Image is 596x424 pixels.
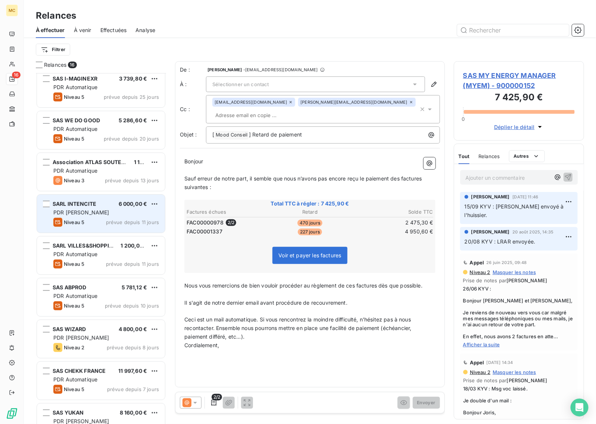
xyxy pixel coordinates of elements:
span: Association ATLAS SOUTENIR LES COMPETENCES (OPCO [53,159,203,165]
span: SARL INTENCITE [53,201,96,207]
span: 5 781,12 € [122,284,147,290]
span: Objet : [180,131,197,138]
span: prévue depuis 20 jours [104,136,159,142]
span: 26 juin 2025, 09:48 [487,260,527,265]
span: 8 160,00 € [120,409,147,416]
label: Cc : [180,106,206,113]
span: 16 [12,72,21,78]
span: SAS ABPROD [53,284,87,290]
span: Effectuées [100,26,127,34]
td: 4 950,60 € [352,227,434,236]
span: Bonjour [184,158,203,164]
span: Voir et payer les factures [279,252,341,258]
span: Niveau 2 [64,345,84,351]
span: Déplier le détail [494,123,535,131]
span: Ceci est un mail automatique. Si vous rencontrez la moindre difficulté, n'hésitez pas à nous reco... [184,316,413,340]
span: Niveau 5 [64,136,84,142]
span: prévue depuis 7 jours [107,386,159,392]
span: FAC00001337 [187,228,222,235]
span: PDR Automatique [53,167,97,174]
span: [PERSON_NAME] [506,277,547,283]
span: [PERSON_NAME][EMAIL_ADDRESS][DOMAIN_NAME] [300,100,407,104]
span: Sélectionner un contact [212,81,269,87]
input: Rechercher [457,24,569,36]
span: 0 [462,116,465,122]
span: SAS YUKAN [53,409,84,416]
span: SAS CHEKK FRANCE [53,368,106,374]
span: SAS WIZARD [53,326,86,332]
span: Masquer les notes [493,369,536,375]
span: Niveau 5 [64,303,84,309]
span: 20 août 2025, 14:35 [513,230,554,234]
span: Relances [478,153,500,159]
span: 11 997,60 € [118,368,147,374]
span: Masquer les notes [493,269,536,275]
span: 20/08 KYV : LRAR envoyée. [465,238,536,245]
div: Open Intercom Messenger [571,399,589,417]
span: PDR Automatique [53,84,97,90]
label: À : [180,81,206,88]
span: 1 200,00 € [121,242,148,249]
span: [PERSON_NAME] [506,377,547,383]
span: [PERSON_NAME] [207,67,242,72]
span: FAC00000978 [187,219,224,226]
span: SAS I-MAGINEXR [53,75,97,82]
span: 5 286,60 € [119,117,147,123]
h3: Relances [36,9,76,22]
span: PDR Automatique [53,126,97,132]
span: SARL VILLES&SHOPPING [53,242,117,249]
input: Adresse email en copie ... [212,110,299,121]
button: Autres [509,150,545,162]
span: [EMAIL_ADDRESS][DOMAIN_NAME] [215,100,287,104]
span: Analyse [135,26,155,34]
span: prévue depuis 10 jours [105,303,159,309]
span: De : [180,66,206,73]
span: 3 739,80 € [119,75,147,82]
th: Retard [269,208,351,216]
span: PDR [PERSON_NAME] [53,335,109,341]
span: Total TTC à régler : 7 425,90 € [185,200,434,207]
span: prévue depuis 25 jours [104,94,159,100]
span: Prise de notes par [463,377,575,383]
th: Solde TTC [352,208,434,216]
span: À effectuer [36,26,65,34]
th: Factures échues [186,208,268,216]
div: MC [6,4,18,16]
span: 4 800,00 € [119,326,147,332]
span: Niveau 5 [64,94,84,100]
img: Logo LeanPay [6,408,18,420]
span: Niveau 5 [64,219,84,225]
span: 470 jours [297,220,322,226]
button: Envoyer [413,397,440,409]
span: Niveau 2 [469,269,490,275]
span: 1 104,00 € [134,159,160,165]
span: Niveau 3 [64,178,84,183]
span: SAS MY ENERGY MANAGER (MYEM) - 900000152 [463,70,575,91]
span: prévue depuis 13 jours [105,178,159,183]
span: [PERSON_NAME] [471,229,510,235]
span: ] Retard de paiement [249,131,302,138]
button: Filtrer [36,44,70,56]
span: Cordialement, [184,342,219,348]
span: 16 [68,62,77,68]
span: Mood Conseil [215,131,249,139]
span: Appel [470,260,484,266]
h3: 7 425,90 € [463,91,575,106]
span: PDR Automatique [53,376,97,383]
span: [PERSON_NAME] [471,194,510,200]
span: 15/09 KYV : [PERSON_NAME] envoyé à l'huissier. [465,203,565,218]
span: Nous vous remercions de bien vouloir procéder au règlement de ces factures dès que possible. [184,282,422,289]
span: Niveau 5 [64,261,84,267]
span: - [EMAIL_ADDRESS][DOMAIN_NAME] [243,67,318,72]
span: [DATE] 11:46 [513,195,539,199]
span: 6 000,00 € [119,201,147,207]
span: 2/2 [212,394,222,401]
td: 2 475,30 € [352,219,434,227]
span: [DATE] 14:34 [487,360,513,365]
span: Prise de notes par [463,277,575,283]
span: PDR Automatique [53,293,97,299]
span: Relances [44,61,66,69]
span: Il s'agit de notre dernier email avant procédure de recouvrement. [184,299,347,306]
span: Appel [470,359,484,365]
span: [ [212,131,214,138]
